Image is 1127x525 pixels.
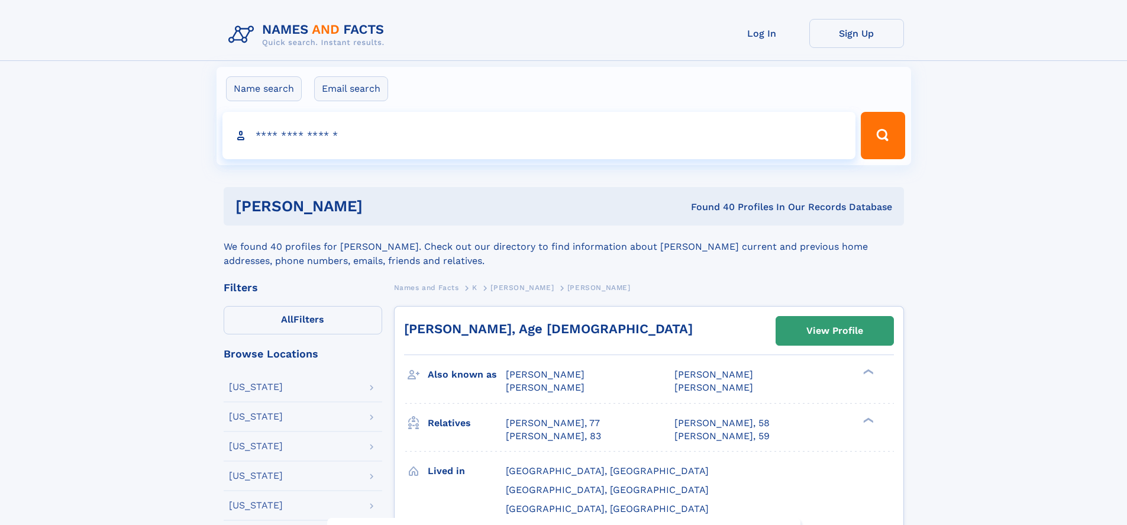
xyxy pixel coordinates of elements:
[490,280,554,295] a: [PERSON_NAME]
[428,413,506,433] h3: Relatives
[506,417,600,430] a: [PERSON_NAME], 77
[506,369,585,380] span: [PERSON_NAME]
[472,280,477,295] a: K
[506,382,585,393] span: [PERSON_NAME]
[860,368,874,376] div: ❯
[527,201,892,214] div: Found 40 Profiles In Our Records Database
[506,430,601,443] a: [PERSON_NAME], 83
[806,317,863,344] div: View Profile
[224,282,382,293] div: Filters
[229,471,283,481] div: [US_STATE]
[506,484,709,495] span: [GEOGRAPHIC_DATA], [GEOGRAPHIC_DATA]
[674,430,770,443] a: [PERSON_NAME], 59
[404,321,693,336] a: [PERSON_NAME], Age [DEMOGRAPHIC_DATA]
[715,19,809,48] a: Log In
[860,416,874,424] div: ❯
[809,19,904,48] a: Sign Up
[776,317,893,345] a: View Profile
[226,76,302,101] label: Name search
[235,199,527,214] h1: [PERSON_NAME]
[229,412,283,421] div: [US_STATE]
[281,314,293,325] span: All
[861,112,905,159] button: Search Button
[224,226,904,268] div: We found 40 profiles for [PERSON_NAME]. Check out our directory to find information about [PERSON...
[472,284,477,292] span: K
[224,306,382,334] label: Filters
[674,382,753,393] span: [PERSON_NAME]
[229,501,283,510] div: [US_STATE]
[394,280,459,295] a: Names and Facts
[224,349,382,359] div: Browse Locations
[674,417,770,430] a: [PERSON_NAME], 58
[490,284,554,292] span: [PERSON_NAME]
[229,382,283,392] div: [US_STATE]
[674,369,753,380] span: [PERSON_NAME]
[428,461,506,481] h3: Lived in
[506,465,709,476] span: [GEOGRAPHIC_DATA], [GEOGRAPHIC_DATA]
[222,112,856,159] input: search input
[314,76,388,101] label: Email search
[506,503,709,514] span: [GEOGRAPHIC_DATA], [GEOGRAPHIC_DATA]
[229,442,283,451] div: [US_STATE]
[567,284,631,292] span: [PERSON_NAME]
[224,19,394,51] img: Logo Names and Facts
[428,365,506,385] h3: Also known as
